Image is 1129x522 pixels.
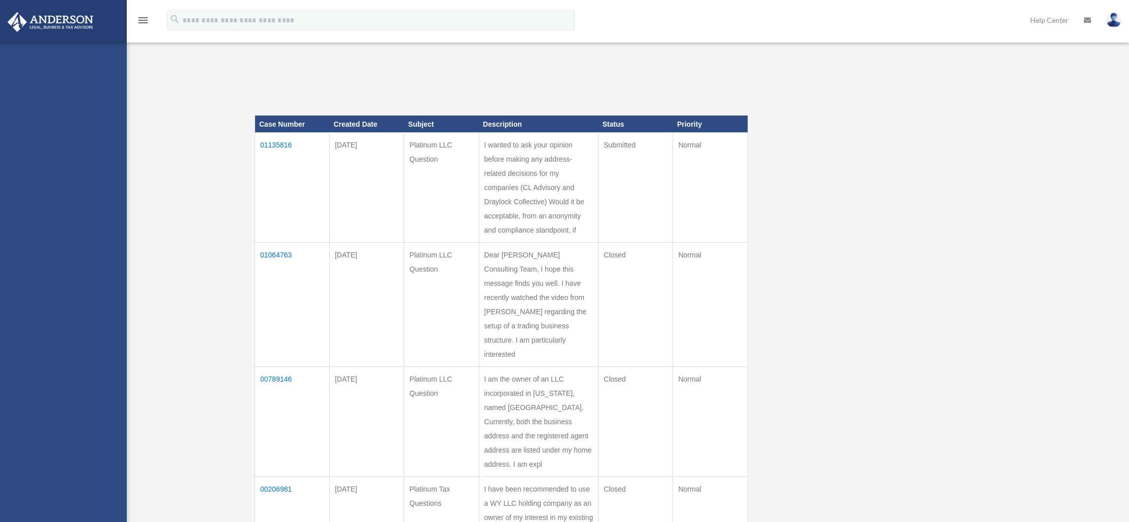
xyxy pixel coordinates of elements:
td: Platinum LLC Question [404,133,479,243]
i: search [169,14,181,25]
td: Closed [598,367,673,477]
td: I wanted to ask your opinion before making any address-related decisions for my companies (CL Adv... [479,133,598,243]
td: [DATE] [330,243,404,367]
th: Priority [673,116,748,133]
td: Submitted [598,133,673,243]
th: Subject [404,116,479,133]
td: Platinum LLC Question [404,243,479,367]
i: menu [137,14,149,26]
td: Closed [598,243,673,367]
td: Normal [673,133,748,243]
td: Dear [PERSON_NAME] Consulting Team, I hope this message finds you well. I have recently watched t... [479,243,598,367]
td: Normal [673,367,748,477]
td: 01064763 [255,243,330,367]
th: Description [479,116,598,133]
td: 01135816 [255,133,330,243]
th: Case Number [255,116,330,133]
img: User Pic [1106,13,1121,27]
td: Platinum LLC Question [404,367,479,477]
th: Created Date [330,116,404,133]
td: I am the owner of an LLC incorporated in [US_STATE], named [GEOGRAPHIC_DATA]. Currently, both the... [479,367,598,477]
td: [DATE] [330,133,404,243]
td: 00789146 [255,367,330,477]
td: Normal [673,243,748,367]
th: Status [598,116,673,133]
td: [DATE] [330,367,404,477]
img: Anderson Advisors Platinum Portal [5,12,96,32]
a: menu [137,18,149,26]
